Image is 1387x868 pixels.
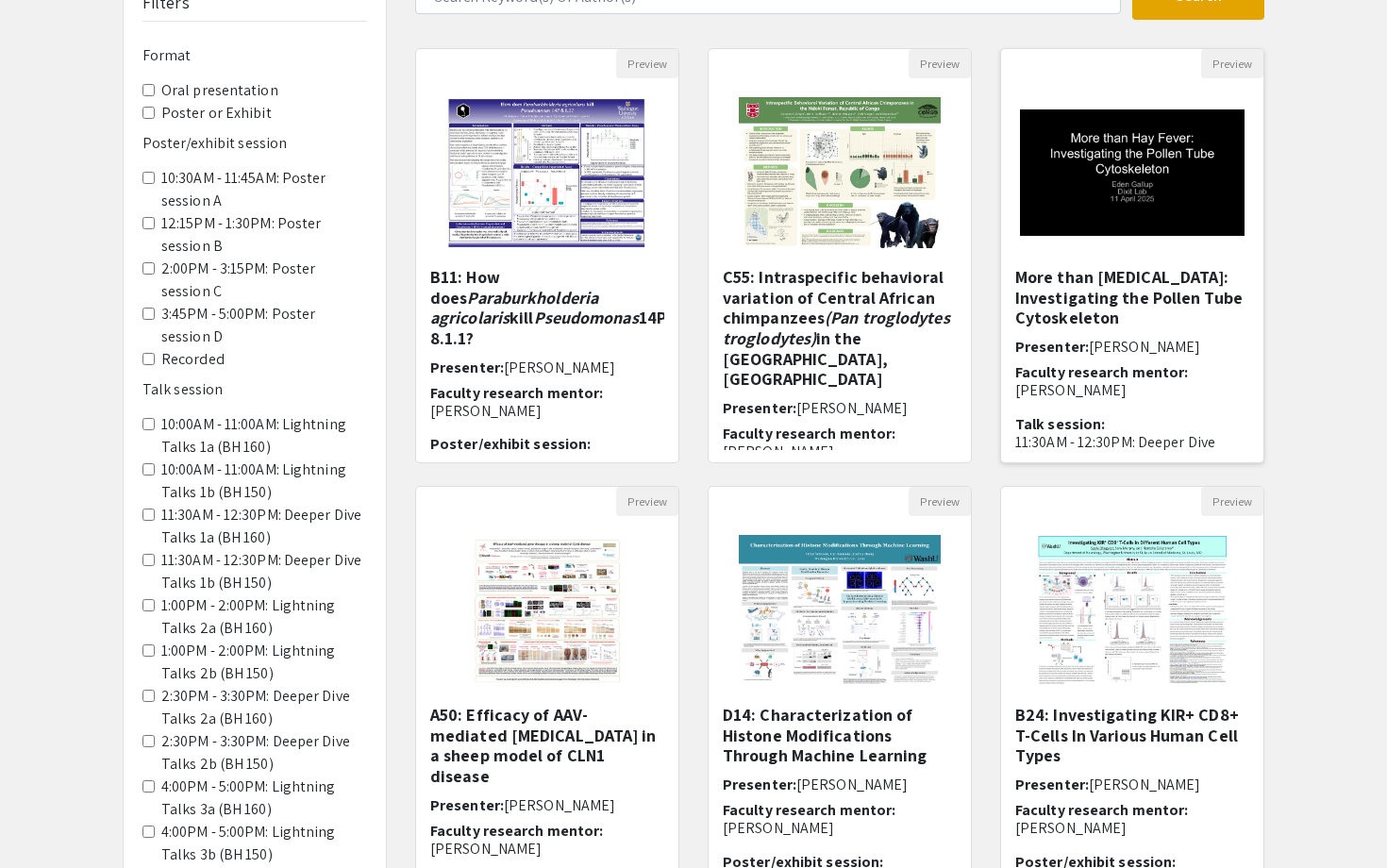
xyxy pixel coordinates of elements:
h6: Presenter: [1015,338,1249,356]
p: 11:30AM - 12:30PM: Deeper Dive Talks 1a (BH 160) [1015,433,1249,469]
em: Pseudomonas [534,307,639,328]
span: [PERSON_NAME] [796,775,908,794]
label: 1:00PM - 2:00PM: Lightning Talks 2a (BH 160) [161,594,367,640]
h6: Presenter: [723,399,957,417]
img: <p>More than Hay Fever: Investigating the Pollen Tube Cytoskeleton</p> [1001,91,1263,255]
img: <p>D14: Characterization of Histone Modifications Through Machine Learning</p> [720,516,959,705]
img: <p>A50: Efficacy of AAV-mediated gene therapy in a sheep model of CLN1 disease</p> [453,516,642,705]
p: [PERSON_NAME] [1015,819,1249,837]
label: 2:30PM - 3:30PM: Deeper Dive Talks 2b (BH 150) [161,730,367,776]
span: Poster/exhibit session: [430,434,591,454]
label: Recorded [161,348,225,371]
p: [PERSON_NAME] [723,819,957,837]
label: 4:00PM - 5:00PM: Lightning Talks 3a (BH 160) [161,776,367,821]
label: 11:30AM - 12:30PM: Deeper Dive Talks 1a (BH 160) [161,504,367,549]
span: Talk session: [1015,414,1105,434]
span: [PERSON_NAME] [1089,337,1200,357]
img: <p>C55: Intraspecific behavioral variation of Central African chimpanzees <em>(Pan troglodytes tr... [720,78,959,267]
h5: B24: Investigating KIR+ CD8+ T-Cells In Various Human Cell Types [1015,705,1249,766]
span: Faculty research mentor: [723,800,895,820]
button: Preview [909,49,971,78]
h6: Presenter: [430,359,664,376]
h6: Format [142,46,367,64]
img: <p class="ql-align-center">B11: How does<em> Paraburkholderia</em><strong> </strong><em>agricolar... [427,78,666,267]
span: [PERSON_NAME] [796,398,908,418]
label: 10:30AM - 11:45AM: Poster session A [161,167,367,212]
label: Oral presentation [161,79,278,102]
h6: Presenter: [1015,776,1249,793]
em: agricolaris [430,307,510,328]
button: Preview [1201,49,1263,78]
em: (Pan troglodytes troglodytes) [723,307,950,349]
img: <p class="ql-align-center"><strong>B24: Investigating KIR+ CD8+ T-Cells In Various Human Cell Typ... [1018,516,1246,705]
em: Paraburkholderia [467,287,598,309]
p: [PERSON_NAME] [430,840,664,858]
label: 2:00PM - 3:15PM: Poster session C [161,258,367,303]
span: Faculty research mentor: [723,424,895,443]
span: [PERSON_NAME] [1089,775,1200,794]
label: 12:15PM - 1:30PM: Poster session B [161,212,367,258]
span: Faculty research mentor: [430,383,603,403]
h5: C55: Intraspecific behavioral variation of Central African chimpanzees in the [GEOGRAPHIC_DATA], ... [723,267,957,390]
p: [PERSON_NAME] [430,402,664,420]
p: [PERSON_NAME] [723,442,957,460]
label: 2:30PM - 3:30PM: Deeper Dive Talks 2a (BH 160) [161,685,367,730]
span: [PERSON_NAME] [504,358,615,377]
span: Faculty research mentor: [1015,800,1188,820]
button: Preview [1201,487,1263,516]
button: Preview [616,487,678,516]
label: 1:00PM - 2:00PM: Lightning Talks 2b (BH 150) [161,640,367,685]
button: Preview [616,49,678,78]
div: Open Presentation <p>C55: Intraspecific behavioral variation of Central African chimpanzees <em>(... [708,48,972,463]
p: [PERSON_NAME] [1015,381,1249,399]
button: Preview [909,487,971,516]
h6: Poster/exhibit session [142,134,367,152]
label: Poster or Exhibit [161,102,272,125]
label: 3:45PM - 5:00PM: Poster session D [161,303,367,348]
h5: A50: Efficacy of AAV-mediated [MEDICAL_DATA] in a sheep model of CLN1 disease [430,705,664,786]
label: 10:00AM - 11:00AM: Lightning Talks 1a (BH 160) [161,413,367,459]
span: Faculty research mentor: [430,821,603,841]
iframe: Chat [14,783,80,854]
span: [PERSON_NAME] [504,795,615,815]
h6: Presenter: [723,776,957,793]
div: Open Presentation <p class="ql-align-center">B11: How does<em> Paraburkholderia</em><strong> </st... [415,48,679,463]
h5: More than [MEDICAL_DATA]: Investigating the Pollen Tube Cytoskeleton [1015,267,1249,328]
div: Open Presentation <p>More than Hay Fever: Investigating the Pollen Tube Cytoskeleton</p> [1000,48,1264,463]
h6: Talk session [142,380,367,398]
label: 11:30AM - 12:30PM: Deeper Dive Talks 1b (BH 150) [161,549,367,594]
h5: B11: How does kill 14P 8.1.1? [430,267,664,348]
h6: Presenter: [430,796,664,814]
label: 4:00PM - 5:00PM: Lightning Talks 3b (BH 150) [161,821,367,866]
h5: D14: Characterization of Histone Modifications Through Machine Learning [723,705,957,766]
span: Faculty research mentor: [1015,362,1188,382]
label: 10:00AM - 11:00AM: Lightning Talks 1b (BH 150) [161,459,367,504]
